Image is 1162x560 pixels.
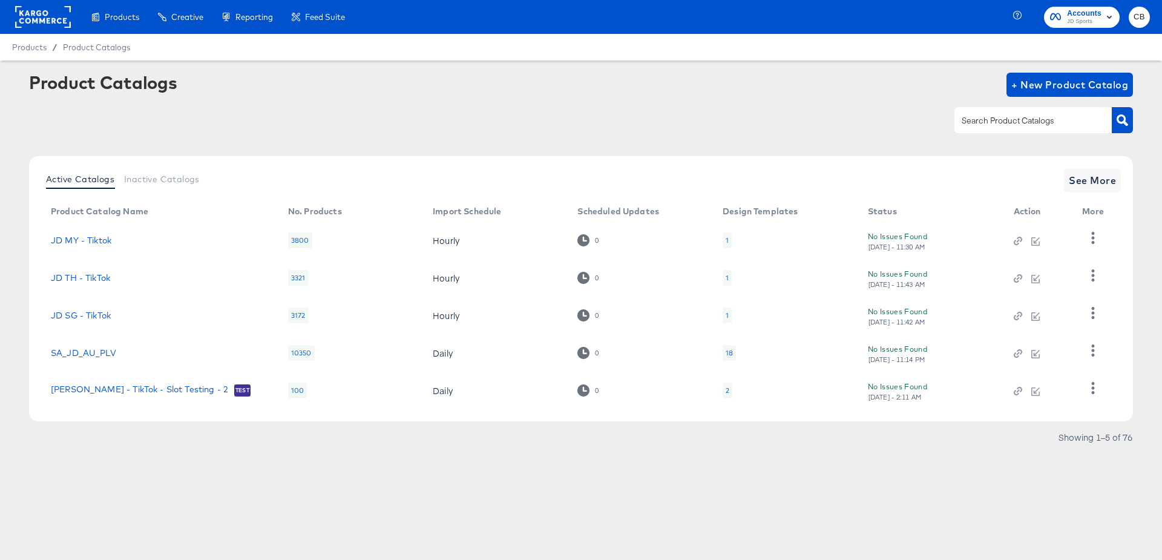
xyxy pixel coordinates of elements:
td: Daily [423,334,568,372]
div: 0 [577,234,599,246]
div: Product Catalogs [29,73,177,92]
div: Showing 1–5 of 76 [1058,433,1133,441]
th: Status [858,202,1004,222]
div: 0 [577,347,599,358]
div: 1 [726,236,729,245]
button: + New Product Catalog [1006,73,1133,97]
a: [PERSON_NAME] - TikTok - Slot Testing - 2 [51,384,228,397]
td: Daily [423,372,568,409]
span: Inactive Catalogs [124,174,200,184]
a: JD MY - Tiktok [51,236,111,245]
div: 0 [594,311,599,320]
span: Products [12,42,47,52]
div: 0 [594,349,599,357]
div: Design Templates [723,206,798,216]
div: 3172 [288,308,309,323]
div: 2 [726,386,729,395]
span: + New Product Catalog [1011,76,1128,93]
a: JD SG - TikTok [51,311,111,320]
div: Import Schedule [433,206,501,216]
div: 0 [577,309,599,321]
div: 1 [726,311,729,320]
a: SA_JD_AU_PLV [51,348,116,358]
div: 18 [723,345,736,361]
div: Scheduled Updates [577,206,659,216]
th: Action [1004,202,1073,222]
div: 0 [577,384,599,396]
span: / [47,42,63,52]
div: No. Products [288,206,342,216]
div: 1 [726,273,729,283]
input: Search Product Catalogs [959,114,1088,128]
span: JD Sports [1067,17,1101,27]
div: 0 [594,386,599,395]
button: See More [1064,168,1121,193]
div: 100 [288,383,307,398]
div: 18 [726,348,733,358]
div: 0 [594,236,599,245]
div: 0 [577,272,599,283]
td: Hourly [423,222,568,259]
span: Creative [171,12,203,22]
div: 2 [723,383,732,398]
a: Product Catalogs [63,42,130,52]
div: 1 [723,308,732,323]
th: More [1072,202,1118,222]
div: 10350 [288,345,315,361]
div: 0 [594,274,599,282]
td: Hourly [423,259,568,297]
div: 1 [723,270,732,286]
span: Test [234,386,251,395]
span: See More [1069,172,1116,189]
div: Product Catalog Name [51,206,148,216]
span: Feed Suite [305,12,345,22]
span: Reporting [235,12,273,22]
div: 3800 [288,232,312,248]
span: Products [105,12,139,22]
div: 1 [723,232,732,248]
span: Active Catalogs [46,174,114,184]
span: CB [1134,10,1145,24]
a: JD TH - TikTok [51,273,110,283]
button: CB [1129,7,1150,28]
span: Accounts [1067,7,1101,20]
button: AccountsJD Sports [1044,7,1120,28]
td: Hourly [423,297,568,334]
div: 3321 [288,270,309,286]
